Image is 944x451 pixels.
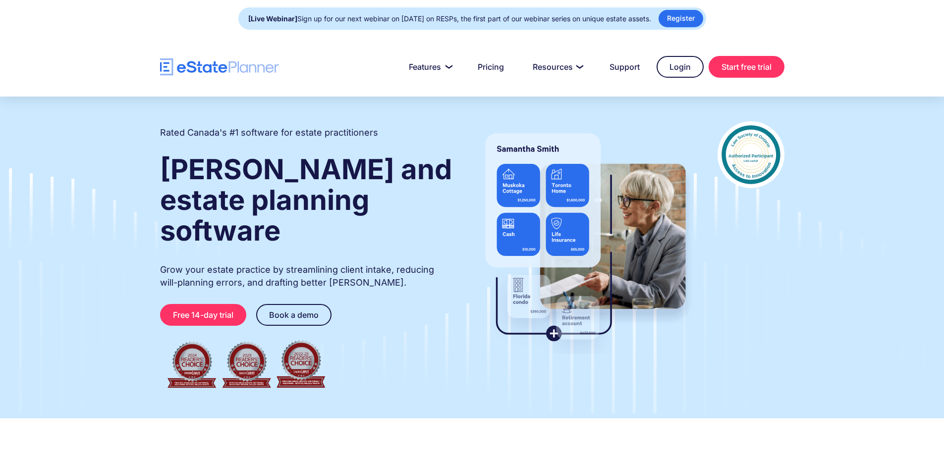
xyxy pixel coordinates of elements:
a: Features [397,57,461,77]
p: Grow your estate practice by streamlining client intake, reducing will-planning errors, and draft... [160,263,453,289]
a: Login [657,56,704,78]
a: Start free trial [709,56,784,78]
strong: [PERSON_NAME] and estate planning software [160,152,452,248]
div: Sign up for our next webinar on [DATE] on RESPs, the first part of our webinar series on unique e... [248,12,651,26]
a: Register [659,10,703,27]
a: home [160,58,279,76]
a: Pricing [466,57,516,77]
strong: [Live Webinar] [248,14,297,23]
a: Support [598,57,652,77]
h2: Rated Canada's #1 software for estate practitioners [160,126,378,139]
img: estate planner showing wills to their clients, using eState Planner, a leading estate planning so... [473,121,698,354]
a: Book a demo [256,304,332,326]
a: Free 14-day trial [160,304,246,326]
a: Resources [521,57,593,77]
